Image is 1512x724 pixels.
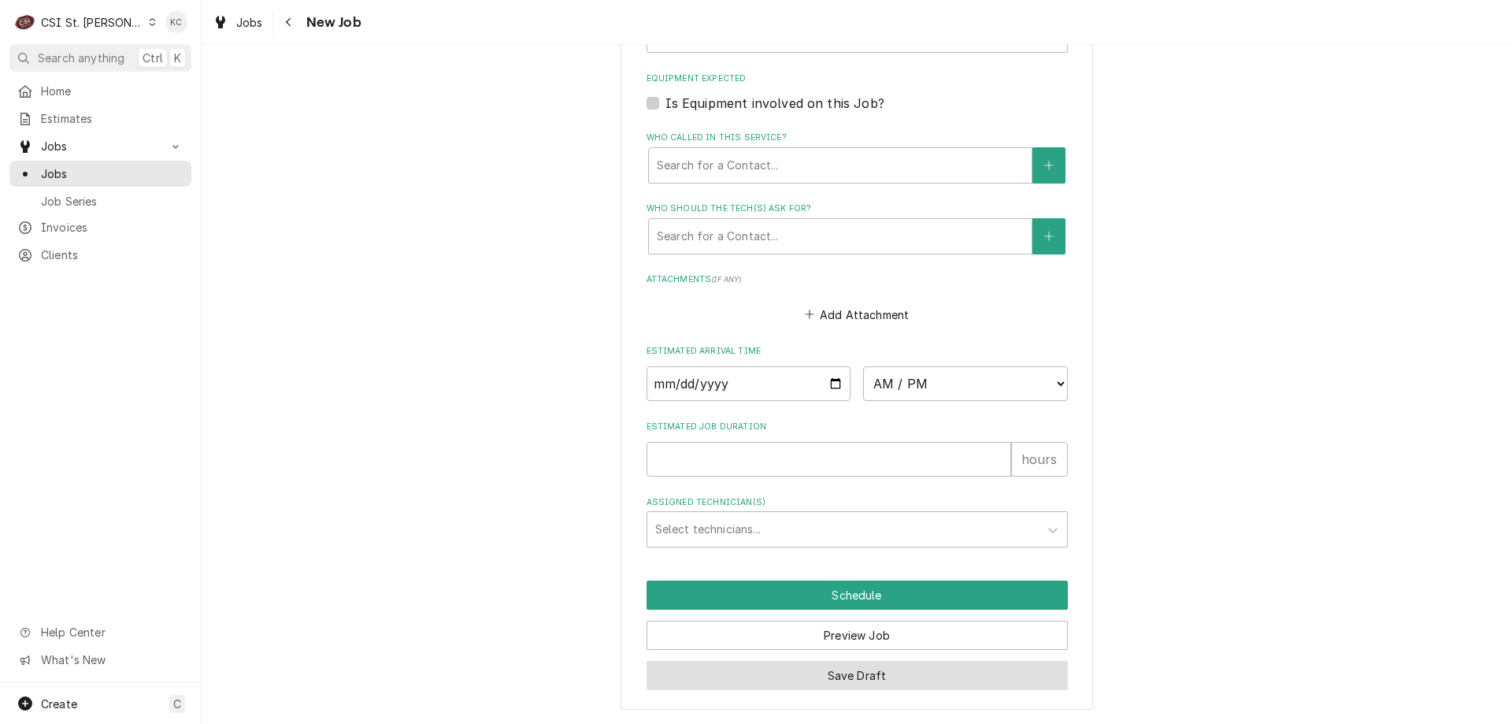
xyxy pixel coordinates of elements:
[647,421,1068,477] div: Estimated Job Duration
[647,273,1068,286] label: Attachments
[41,697,77,711] span: Create
[711,275,741,284] span: ( if any )
[276,9,302,35] button: Navigate back
[647,661,1068,690] button: Save Draft
[41,83,183,99] span: Home
[9,647,191,673] a: Go to What's New
[9,106,191,132] a: Estimates
[647,621,1068,650] button: Preview Job
[41,193,183,210] span: Job Series
[9,161,191,187] a: Jobs
[647,421,1068,433] label: Estimated Job Duration
[41,14,143,31] div: CSI St. [PERSON_NAME]
[647,202,1068,215] label: Who should the tech(s) ask for?
[647,72,1068,85] label: Equipment Expected
[165,11,187,33] div: Kelly Christen's Avatar
[41,110,183,127] span: Estimates
[38,50,124,66] span: Search anything
[647,581,1068,610] button: Schedule
[41,652,182,668] span: What's New
[41,138,160,154] span: Jobs
[41,165,183,182] span: Jobs
[173,696,181,712] span: C
[206,9,269,35] a: Jobs
[647,202,1068,254] div: Who should the tech(s) ask for?
[9,133,191,159] a: Go to Jobs
[647,273,1068,325] div: Attachments
[1032,218,1065,254] button: Create New Contact
[647,72,1068,113] div: Equipment Expected
[1032,147,1065,184] button: Create New Contact
[9,619,191,645] a: Go to Help Center
[1044,231,1054,242] svg: Create New Contact
[647,366,851,401] input: Date
[41,247,183,263] span: Clients
[9,242,191,268] a: Clients
[647,345,1068,401] div: Estimated Arrival Time
[9,188,191,214] a: Job Series
[9,78,191,104] a: Home
[14,11,36,33] div: C
[647,496,1068,548] div: Assigned Technician(s)
[174,50,181,66] span: K
[41,219,183,236] span: Invoices
[236,14,263,31] span: Jobs
[1011,442,1068,477] div: hours
[802,303,912,325] button: Add Attachment
[647,650,1068,690] div: Button Group Row
[165,11,187,33] div: KC
[863,366,1068,401] select: Time Select
[665,94,884,113] label: Is Equipment involved on this Job?
[9,44,191,72] button: Search anythingCtrlK
[302,12,361,33] span: New Job
[647,581,1068,610] div: Button Group Row
[647,345,1068,358] label: Estimated Arrival Time
[9,214,191,240] a: Invoices
[647,581,1068,690] div: Button Group
[647,132,1068,144] label: Who called in this service?
[143,50,163,66] span: Ctrl
[1044,160,1054,171] svg: Create New Contact
[647,496,1068,509] label: Assigned Technician(s)
[41,624,182,640] span: Help Center
[647,132,1068,183] div: Who called in this service?
[14,11,36,33] div: CSI St. Louis's Avatar
[647,610,1068,650] div: Button Group Row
